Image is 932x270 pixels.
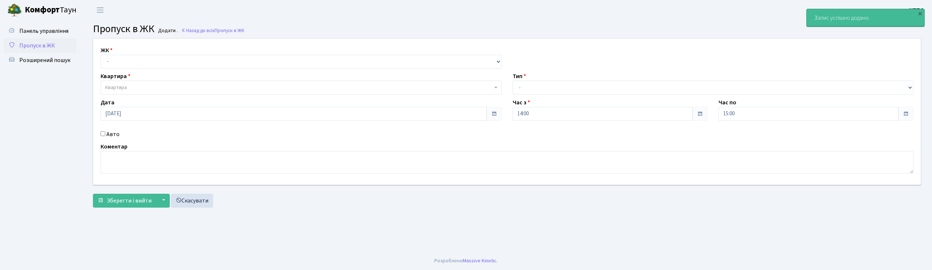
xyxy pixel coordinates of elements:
label: Коментар [101,142,128,151]
label: Дата [101,98,114,107]
a: Скасувати [171,194,213,208]
b: Комфорт [25,4,60,16]
img: logo.png [7,3,22,18]
span: Квартира [105,84,127,91]
a: Панель управління [4,24,77,38]
span: Пропуск в ЖК [19,42,55,50]
span: Зберегти і вийти [107,197,152,205]
label: Час з [513,98,530,107]
a: КПП4 [909,6,923,15]
span: Панель управління [19,27,68,35]
button: Переключити навігацію [91,4,109,16]
a: Massive Kinetic [463,257,497,265]
b: КПП4 [909,6,923,14]
label: Тип [513,72,526,81]
label: Квартира [101,72,130,81]
span: Пропуск в ЖК [215,27,244,34]
label: Авто [106,130,120,139]
div: × [916,10,924,17]
a: Пропуск в ЖК [4,38,77,53]
span: Таун [25,4,77,16]
small: Додати . [157,28,178,34]
button: Зберегти і вийти [93,194,156,208]
span: Пропуск в ЖК [93,22,154,36]
a: Розширений пошук [4,53,77,67]
span: Розширений пошук [19,56,70,64]
a: Назад до всіхПропуск в ЖК [181,27,244,34]
div: Розроблено . [434,257,498,265]
div: Запис успішно додано. [807,9,924,27]
label: ЖК [101,46,113,55]
label: Час по [718,98,736,107]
